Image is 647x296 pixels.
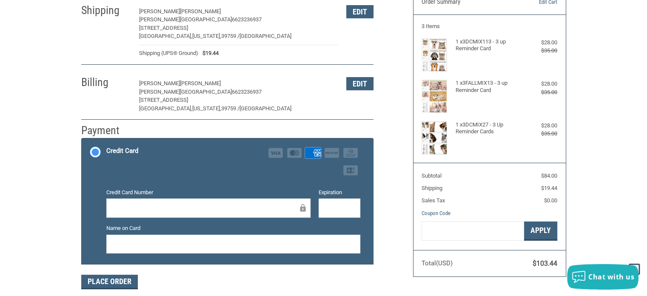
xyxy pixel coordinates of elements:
button: Chat with us [567,264,638,290]
a: Coupon Code [422,210,450,216]
span: [STREET_ADDRESS] [139,97,188,103]
h4: 1 x 3DCMIX113 - 3 up Reminder Card [456,38,522,52]
span: $103.44 [533,259,557,267]
span: 39759 / [221,33,239,39]
span: [PERSON_NAME] [180,80,221,86]
span: Total (USD) [422,259,453,267]
div: $28.00 [523,121,557,130]
span: [US_STATE], [192,105,221,112]
span: Subtotal [422,172,442,179]
h3: 3 Items [422,23,557,30]
span: $19.44 [198,49,219,57]
div: Credit Card [106,144,138,158]
button: Edit [346,77,373,90]
span: Chat with us [588,272,634,282]
label: Name on Card [106,224,360,233]
span: $0.00 [544,197,557,204]
span: [PERSON_NAME] [139,80,180,86]
span: [GEOGRAPHIC_DATA] [239,33,291,39]
span: 6623236937 [232,16,262,23]
span: Shipping (UPS® Ground) [139,49,198,57]
div: $28.00 [523,38,557,47]
button: Apply [524,221,557,241]
span: [GEOGRAPHIC_DATA], [139,33,192,39]
span: [PERSON_NAME][GEOGRAPHIC_DATA] [139,16,232,23]
span: 6623236937 [232,89,262,95]
input: Gift Certificate or Coupon Code [422,221,524,241]
h2: Shipping [81,3,131,17]
span: $84.00 [541,172,557,179]
span: $19.44 [541,185,557,191]
button: Place Order [81,275,138,289]
label: Expiration [319,188,360,197]
span: [PERSON_NAME][GEOGRAPHIC_DATA] [139,89,232,95]
h4: 1 x 3FALLMIX13 - 3 up Reminder Card [456,80,522,94]
span: [US_STATE], [192,33,221,39]
div: $28.00 [523,80,557,88]
div: $35.00 [523,129,557,138]
span: [STREET_ADDRESS] [139,25,188,31]
span: [PERSON_NAME] [180,8,221,14]
h2: Payment [81,124,131,138]
span: Sales Tax [422,197,445,204]
label: Credit Card Number [106,188,311,197]
span: Shipping [422,185,442,191]
button: Edit [346,5,373,18]
div: $35.00 [523,88,557,97]
h2: Billing [81,75,131,89]
span: 39759 / [221,105,239,112]
span: [PERSON_NAME] [139,8,180,14]
span: [GEOGRAPHIC_DATA], [139,105,192,112]
div: $35.00 [523,46,557,55]
span: [GEOGRAPHIC_DATA] [239,105,291,112]
h4: 1 x 3DCMIX27 - 3 Up Reminder Cards [456,121,522,135]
